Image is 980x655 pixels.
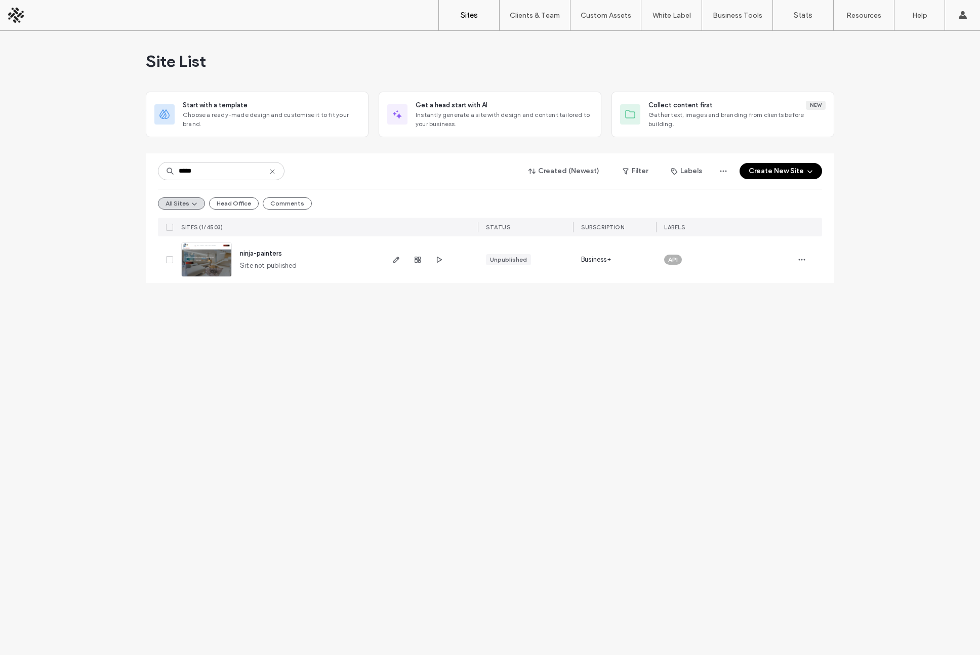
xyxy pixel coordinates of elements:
span: SITES (1/4503) [181,224,223,231]
div: Get a head start with AIInstantly generate a site with design and content tailored to your business. [379,92,601,137]
span: Business+ [581,255,611,265]
button: Comments [263,197,312,210]
button: All Sites [158,197,205,210]
span: Site not published [240,261,297,271]
label: Custom Assets [581,11,631,20]
span: Subscription [581,224,624,231]
button: Filter [612,163,658,179]
button: Created (Newest) [520,163,608,179]
label: Business Tools [713,11,762,20]
span: Gather text, images and branding from clients before building. [648,110,826,129]
span: Help [23,7,44,16]
div: New [806,101,826,110]
label: Resources [846,11,881,20]
button: Head Office [209,197,259,210]
span: Start with a template [183,100,248,110]
span: Get a head start with AI [416,100,487,110]
span: LABELS [664,224,685,231]
div: Start with a templateChoose a ready-made design and customise it to fit your brand. [146,92,369,137]
label: Help [912,11,927,20]
span: Site List [146,51,206,71]
label: Clients & Team [510,11,560,20]
button: Labels [662,163,711,179]
span: API [668,255,678,264]
label: Sites [461,11,478,20]
span: STATUS [486,224,510,231]
div: Collect content firstNewGather text, images and branding from clients before building. [611,92,834,137]
span: Instantly generate a site with design and content tailored to your business. [416,110,593,129]
span: Collect content first [648,100,713,110]
button: Create New Site [740,163,822,179]
label: Stats [794,11,812,20]
a: ninja-painters [240,250,282,257]
label: White Label [652,11,691,20]
span: Choose a ready-made design and customise it to fit your brand. [183,110,360,129]
div: Unpublished [490,255,527,264]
